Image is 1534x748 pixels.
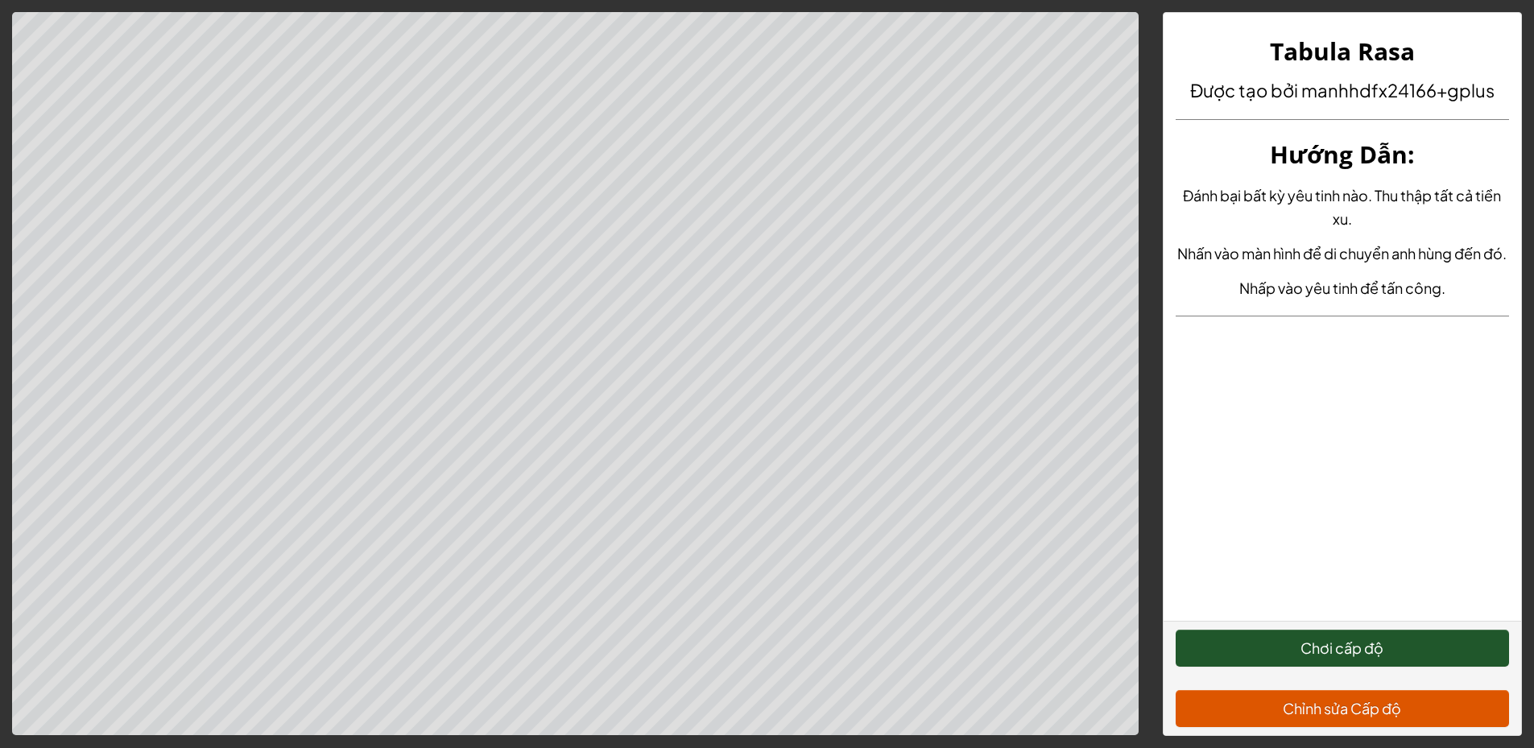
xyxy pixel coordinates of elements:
[1176,630,1509,667] button: Chơi cấp độ
[1176,184,1509,230] p: Đánh bại bất kỳ yêu tinh nào. Thu thập tất cả tiền xu.
[1176,77,1509,103] h4: Được tạo bởi manhhdfx24166+gplus
[1176,690,1509,727] button: Chỉnh sửa Cấp độ
[1176,33,1509,69] h3: Tabula Rasa
[1176,136,1509,172] h3: :
[1270,138,1408,171] span: Hướng Dẫn
[1176,276,1509,300] p: Nhấp vào yêu tinh để tấn công.
[1176,242,1509,265] p: Nhấn vào màn hình để di chuyển anh hùng đến đó.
